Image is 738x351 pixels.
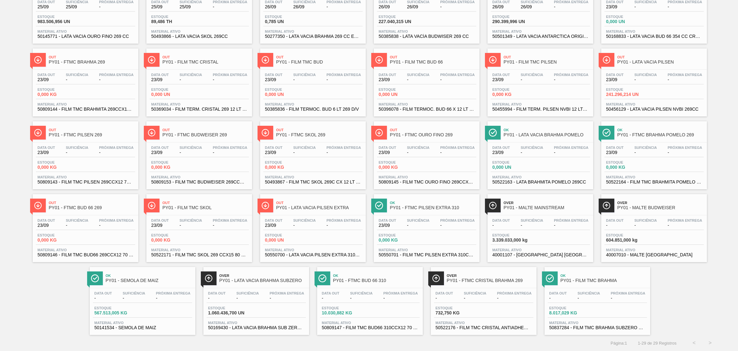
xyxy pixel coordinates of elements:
[142,189,255,262] a: ÍconeOutPY01 - FILM TMC SKOLData out23/09Suficiência-Próxima Entrega-Estoque0,000 KGMaterial ativ...
[276,128,363,132] span: Out
[179,77,202,82] span: -
[265,248,361,252] span: Material ativo
[66,223,88,228] span: -
[37,223,55,228] span: 23/09
[66,77,88,82] span: -
[151,238,196,243] span: 0,000 KG
[617,55,704,59] span: Out
[293,146,316,150] span: Suficiência
[407,77,429,82] span: -
[369,44,483,116] a: ÍconeOutPY01 - FILM TMC BUD 66Data out23/09Suficiência-Próxima Entrega-Estoque0,000 UNMaterial at...
[617,133,704,137] span: PY01 - FTMC BRAHMA POMELO 269
[606,218,624,222] span: Data out
[179,73,202,77] span: Suficiência
[265,223,283,228] span: 23/09
[379,180,475,184] span: 50809145 - FILM TMC OURO FINO 269CCX12 70 UM
[390,128,476,132] span: Out
[213,77,247,82] span: -
[37,248,134,252] span: Material ativo
[151,19,196,24] span: 89,486 TH
[379,15,423,19] span: Estoque
[379,150,396,155] span: 23/09
[151,175,247,179] span: Material ativo
[492,146,510,150] span: Data out
[606,102,702,106] span: Material ativo
[489,56,497,64] img: Ícone
[606,223,624,228] span: -
[492,77,510,82] span: 23/09
[142,44,255,116] a: ÍconeOutPY01 - FILM TMC CRISTALData out23/09Suficiência-Próxima Entrega-Estoque0,000 UNMaterial a...
[504,201,590,205] span: Over
[293,218,316,222] span: Suficiência
[213,4,247,9] span: -
[554,77,588,82] span: -
[379,92,423,97] span: 0,000 UN
[492,19,537,24] span: 290.399,996 UN
[492,30,588,33] span: Material ativo
[440,77,475,82] span: -
[37,88,82,91] span: Estoque
[489,201,497,210] img: Ícone
[492,88,537,91] span: Estoque
[492,34,588,39] span: 50501349 - LATA VACIA ANTARCTICA ORIGINAL 269CC
[99,150,134,155] span: -
[28,44,142,116] a: ÍconeOutPY01 - FTMC BRAHMA 269Data out23/09Suficiência-Próxima Entrega-Estoque0,000 KGMaterial at...
[407,4,429,9] span: 26/09
[265,218,283,222] span: Data out
[492,253,588,257] span: 40001107 - MALTA URUGUAY BRAHMA BRASIL GRANEL
[179,218,202,222] span: Suficiência
[379,146,396,150] span: Data out
[276,205,363,210] span: PY01 - LATA VACIA PILSEN EXTRA
[37,253,134,257] span: 50809146 - FILM TMC BUD66 269CCX12 70 UM
[326,146,361,150] span: Próxima Entrega
[492,175,588,179] span: Material ativo
[492,233,537,237] span: Estoque
[492,73,510,77] span: Data out
[407,150,429,155] span: -
[492,248,588,252] span: Material ativo
[326,223,361,228] span: -
[99,218,134,222] span: Próxima Entrega
[261,201,269,210] img: Ícone
[265,160,310,164] span: Estoque
[37,175,134,179] span: Material ativo
[606,233,651,237] span: Estoque
[49,60,135,64] span: PY01 - FTMC BRAHMA 269
[521,77,543,82] span: -
[375,56,383,64] img: Ícone
[37,77,55,82] span: 23/09
[148,201,156,210] img: Ícone
[293,223,316,228] span: -
[554,73,588,77] span: Próxima Entrega
[265,175,361,179] span: Material ativo
[261,129,269,137] img: Ícone
[606,15,651,19] span: Estoque
[66,218,88,222] span: Suficiência
[521,73,543,77] span: Suficiência
[255,44,369,116] a: ÍconeOutPY01 - FILM TMC BUDData out23/09Suficiência-Próxima Entrega-Estoque0,000 UNMaterial ativo...
[37,4,55,9] span: 25/09
[668,4,702,9] span: -
[162,128,249,132] span: Out
[554,146,588,150] span: Próxima Entrega
[276,133,363,137] span: PY01 - FTMC SKOL 269
[379,223,396,228] span: 23/09
[265,92,310,97] span: 0,000 UN
[668,73,702,77] span: Próxima Entrega
[634,218,657,222] span: Suficiência
[606,146,624,150] span: Data out
[49,128,135,132] span: Out
[379,4,396,9] span: 26/09
[521,218,543,222] span: Suficiência
[261,56,269,64] img: Ícone
[151,4,169,9] span: 25/09
[151,77,169,82] span: 23/09
[151,150,169,155] span: 23/09
[99,73,134,77] span: Próxima Entrega
[265,15,310,19] span: Estoque
[28,189,142,262] a: ÍconeOutPY01 - FTMC BUD 66 269Data out23/09Suficiência-Próxima Entrega-Estoque0,000 KGMaterial at...
[634,73,657,77] span: Suficiência
[554,223,588,228] span: -
[379,88,423,91] span: Estoque
[151,15,196,19] span: Estoque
